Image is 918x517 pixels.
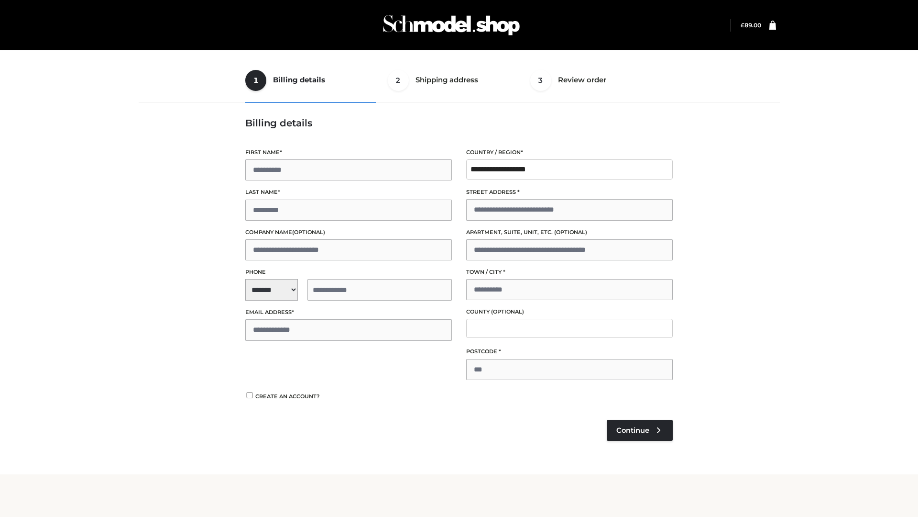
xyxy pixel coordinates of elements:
[245,268,452,277] label: Phone
[466,228,673,237] label: Apartment, suite, unit, etc.
[292,229,325,236] span: (optional)
[466,268,673,277] label: Town / City
[466,188,673,197] label: Street address
[741,22,761,29] a: £89.00
[607,420,673,441] a: Continue
[616,426,649,435] span: Continue
[380,6,523,44] img: Schmodel Admin 964
[255,393,320,400] span: Create an account?
[554,229,587,236] span: (optional)
[245,228,452,237] label: Company name
[466,148,673,157] label: Country / Region
[245,188,452,197] label: Last name
[245,117,673,129] h3: Billing details
[466,307,673,316] label: County
[245,148,452,157] label: First name
[245,308,452,317] label: Email address
[741,22,761,29] bdi: 89.00
[466,347,673,356] label: Postcode
[245,392,254,398] input: Create an account?
[741,22,744,29] span: £
[491,308,524,315] span: (optional)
